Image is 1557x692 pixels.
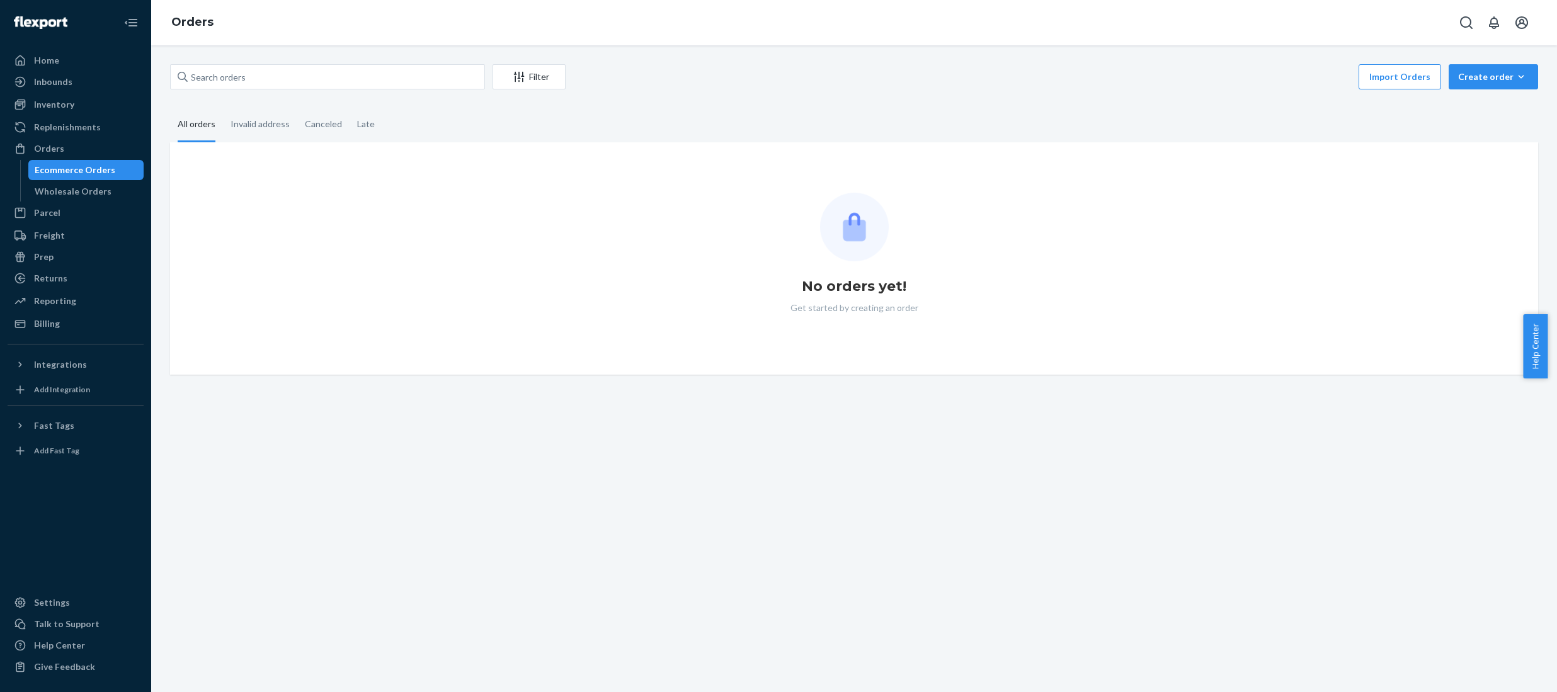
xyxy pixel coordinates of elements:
div: Settings [34,596,70,609]
button: Open account menu [1509,10,1534,35]
a: Orders [171,15,214,29]
div: Add Integration [34,384,90,395]
img: Flexport logo [14,16,67,29]
div: Parcel [34,207,60,219]
div: Returns [34,272,67,285]
h1: No orders yet! [802,276,906,297]
div: Filter [493,71,565,83]
div: Inventory [34,98,74,111]
div: Help Center [34,639,85,652]
a: Inventory [8,94,144,115]
div: Fast Tags [34,419,74,432]
img: Empty list [820,193,889,261]
button: Open notifications [1481,10,1507,35]
button: Integrations [8,355,144,375]
ol: breadcrumbs [161,4,224,41]
a: Orders [8,139,144,159]
a: Ecommerce Orders [28,160,144,180]
a: Reporting [8,291,144,311]
button: Create order [1449,64,1538,89]
div: Home [34,54,59,67]
a: Freight [8,225,144,246]
a: Settings [8,593,144,613]
input: Search orders [170,64,485,89]
a: Prep [8,247,144,267]
a: Home [8,50,144,71]
div: Late [357,108,375,140]
div: All orders [178,108,215,142]
div: Canceled [305,108,342,140]
div: Invalid address [231,108,290,140]
div: Orders [34,142,64,155]
button: Open Search Box [1454,10,1479,35]
div: Integrations [34,358,87,371]
button: Fast Tags [8,416,144,436]
a: Parcel [8,203,144,223]
button: Talk to Support [8,614,144,634]
button: Help Center [1523,314,1548,378]
div: Add Fast Tag [34,445,79,456]
div: Inbounds [34,76,72,88]
a: Returns [8,268,144,288]
p: Get started by creating an order [790,302,918,314]
div: Replenishments [34,121,101,133]
div: Talk to Support [34,618,100,630]
a: Add Fast Tag [8,441,144,461]
button: Import Orders [1359,64,1441,89]
div: Ecommerce Orders [35,164,115,176]
div: Freight [34,229,65,242]
div: Wholesale Orders [35,185,111,198]
a: Help Center [8,635,144,655]
div: Create order [1458,71,1529,83]
a: Add Integration [8,380,144,400]
div: Reporting [34,295,76,307]
div: Prep [34,251,54,263]
a: Replenishments [8,117,144,137]
button: Close Navigation [118,10,144,35]
a: Inbounds [8,72,144,92]
div: Give Feedback [34,661,95,673]
button: Filter [493,64,566,89]
a: Billing [8,314,144,334]
a: Wholesale Orders [28,181,144,201]
button: Give Feedback [8,657,144,677]
div: Billing [34,317,60,330]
